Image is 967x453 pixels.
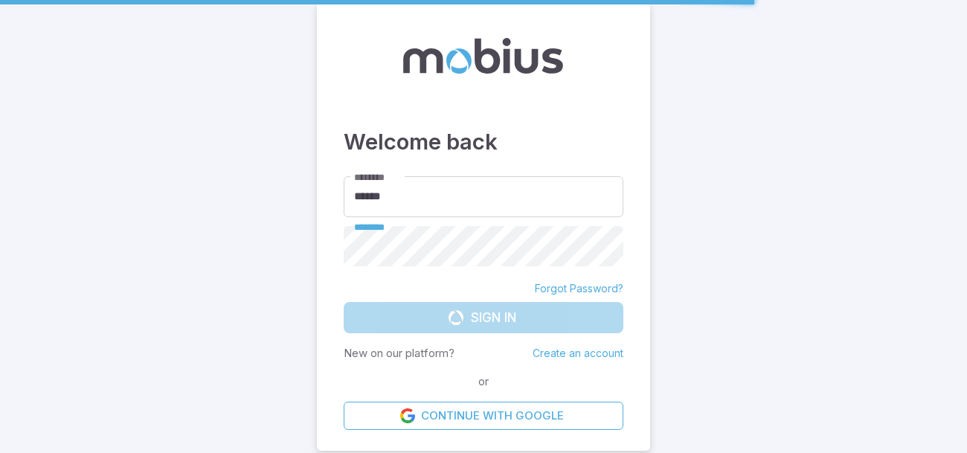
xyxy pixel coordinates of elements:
[535,281,623,296] a: Forgot Password?
[533,347,623,359] a: Create an account
[475,373,492,390] span: or
[344,126,623,158] h3: Welcome back
[344,345,454,362] p: New on our platform?
[344,402,623,430] a: Continue with Google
